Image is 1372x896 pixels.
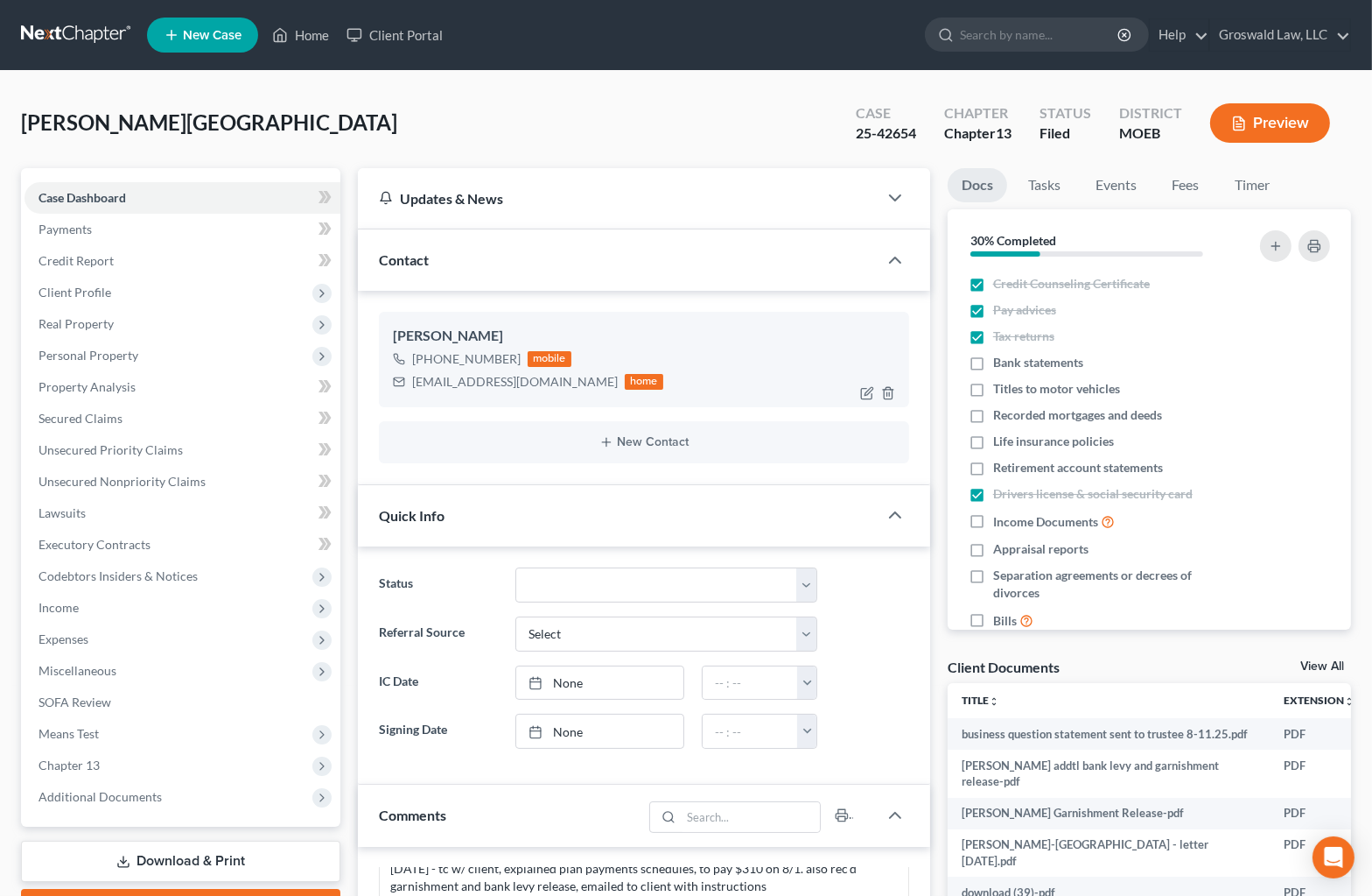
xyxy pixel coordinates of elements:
span: Pay advices [993,301,1056,319]
span: Payments [38,222,92,236]
span: Retirement account statements [993,459,1163,476]
a: SOFA Review [24,687,340,718]
span: Executory Contracts [38,537,150,552]
label: Referral Source [370,617,507,652]
label: Signing Date [370,714,507,749]
div: mobile [528,351,571,367]
span: Bills [993,612,1017,630]
a: None [516,667,683,700]
a: Property Analysis [24,371,340,403]
a: Client Portal [338,19,451,51]
span: New Case [183,29,241,42]
div: Status [1039,103,1091,123]
span: Bank statements [993,354,1083,371]
div: home [625,374,663,390]
td: [PERSON_NAME] addtl bank levy and garnishment release-pdf [948,750,1270,798]
div: [PERSON_NAME] [393,326,895,347]
input: -- : -- [703,667,798,700]
span: Titles to motor vehicles [993,380,1120,398]
span: Client Profile [38,285,111,300]
span: Chapter 13 [38,758,100,773]
button: New Contact [393,435,895,449]
span: Case Dashboard [38,190,126,205]
div: District [1119,103,1182,123]
span: Income [38,600,79,615]
td: PDF [1270,750,1368,798]
a: Unsecured Nonpriority Claims [24,466,340,497]
a: Extensionunfold_more [1284,694,1354,707]
span: Means Test [38,726,99,741]
input: Search by name... [960,18,1120,51]
td: PDF [1270,718,1368,750]
a: Unsecured Priority Claims [24,434,340,466]
div: Filed [1039,123,1091,144]
i: unfold_more [989,696,999,707]
div: MOEB [1119,123,1182,144]
a: Titleunfold_more [962,694,999,707]
div: [DATE] - tc w/ client, explained plan payments schedules, to pay $310 on 8/1. also rec'd garnishm... [390,860,898,895]
input: Search... [681,802,820,832]
a: Secured Claims [24,403,340,434]
a: Tasks [1014,168,1074,202]
a: Payments [24,214,340,245]
a: Help [1150,19,1208,51]
span: [PERSON_NAME][GEOGRAPHIC_DATA] [21,109,397,135]
a: Events [1081,168,1151,202]
div: [EMAIL_ADDRESS][DOMAIN_NAME] [412,373,618,391]
td: PDF [1270,829,1368,878]
a: Fees [1158,168,1214,202]
a: None [516,715,683,748]
td: business question statement sent to trustee 8-11.25.pdf [948,718,1270,750]
label: IC Date [370,666,507,701]
span: Life insurance policies [993,433,1114,450]
span: Miscellaneous [38,663,116,678]
span: Tax returns [993,328,1054,345]
span: Drivers license & social security card [993,485,1193,503]
label: Status [370,568,507,603]
span: Property Analysis [38,379,136,394]
a: Lawsuits [24,497,340,529]
span: Real Property [38,316,114,331]
a: View All [1300,660,1344,673]
div: Updates & News [379,189,857,208]
span: Lawsuits [38,505,86,520]
span: Income Documents [993,513,1098,531]
span: Personal Property [38,348,138,363]
span: 13 [996,124,1011,141]
span: Recorded mortgages and deeds [993,406,1162,424]
a: Timer [1221,168,1284,202]
td: [PERSON_NAME]-[GEOGRAPHIC_DATA] - letter [DATE].pdf [948,829,1270,878]
a: Home [263,19,338,51]
a: Groswald Law, LLC [1210,19,1350,51]
span: Comments [379,807,446,823]
td: PDF [1270,798,1368,829]
div: Open Intercom Messenger [1312,836,1354,878]
span: Credit Counseling Certificate [993,275,1150,293]
div: Chapter [944,123,1011,144]
span: Contact [379,251,429,268]
span: Credit Report [38,253,114,268]
a: Download & Print [21,841,340,882]
span: Codebtors Insiders & Notices [38,568,198,583]
span: Expenses [38,631,88,646]
a: Case Dashboard [24,182,340,214]
span: Unsecured Priority Claims [38,442,183,457]
div: 25-42654 [856,123,916,144]
div: Client Documents [948,658,1060,676]
i: unfold_more [1344,696,1354,707]
div: [PHONE_NUMBER] [412,350,521,368]
span: Quick Info [379,507,444,524]
span: Unsecured Nonpriority Claims [38,474,206,489]
span: Appraisal reports [993,540,1088,558]
a: Docs [948,168,1007,202]
span: SOFA Review [38,695,111,709]
div: Case [856,103,916,123]
a: Executory Contracts [24,529,340,561]
div: Chapter [944,103,1011,123]
span: Separation agreements or decrees of divorces [993,567,1235,602]
a: Credit Report [24,245,340,277]
strong: 30% Completed [970,233,1056,248]
td: [PERSON_NAME] Garnishment Release-pdf [948,798,1270,829]
span: Additional Documents [38,789,162,804]
span: Secured Claims [38,411,122,426]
